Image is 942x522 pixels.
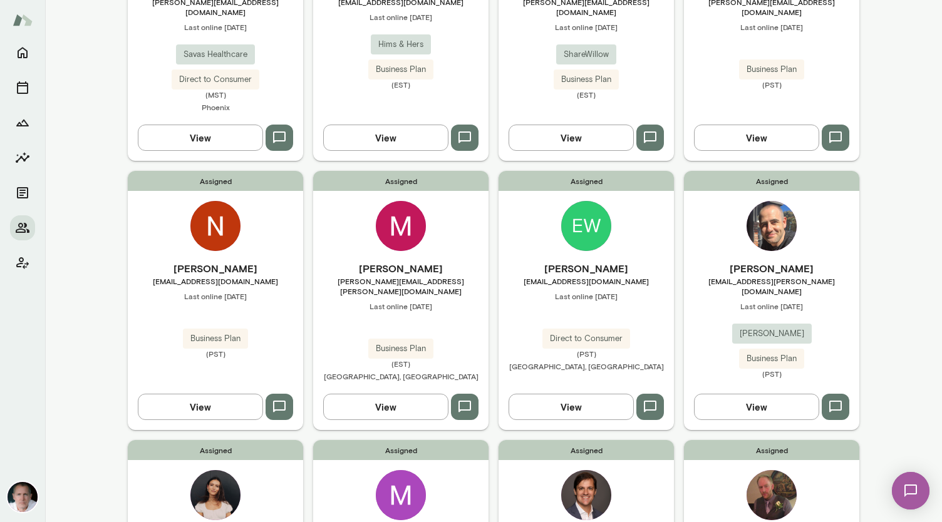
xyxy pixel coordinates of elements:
span: Phoenix [202,103,230,111]
h6: [PERSON_NAME] [313,261,489,276]
span: (PST) [499,349,674,359]
span: Last online [DATE] [128,22,303,32]
span: (PST) [128,349,303,359]
button: Members [10,215,35,240]
button: Client app [10,250,35,275]
span: Business Plan [739,63,804,76]
span: Business Plan [183,332,248,345]
h6: [PERSON_NAME] [684,261,859,276]
span: Last online [DATE] [313,301,489,311]
span: (PST) [684,79,859,90]
span: (PST) [684,369,859,379]
span: Business Plan [739,352,804,365]
span: Business Plan [554,73,619,86]
img: Mento [13,8,33,32]
span: Hims & Hers [371,38,431,51]
span: ShareWillow [556,48,616,61]
span: Assigned [313,440,489,460]
span: Assigned [684,171,859,191]
button: Home [10,40,35,65]
span: (EST) [499,90,674,100]
button: View [138,125,263,151]
span: [GEOGRAPHIC_DATA], [GEOGRAPHIC_DATA] [509,362,664,371]
span: (MST) [128,90,303,100]
span: Direct to Consumer [172,73,259,86]
span: [GEOGRAPHIC_DATA], [GEOGRAPHIC_DATA] [324,372,479,381]
span: Last online [DATE] [313,12,489,22]
img: Mike Fonseca [376,201,426,251]
span: [PERSON_NAME] [732,327,812,340]
span: Assigned [128,440,303,460]
span: Assigned [313,171,489,191]
span: Last online [DATE] [684,301,859,311]
button: Sessions [10,75,35,100]
button: View [694,125,819,151]
img: Nicky Berger [190,201,241,251]
button: View [138,394,263,420]
button: View [509,394,634,420]
img: Brian Stanley [747,470,797,520]
h6: [PERSON_NAME] [499,261,674,276]
button: View [509,125,634,151]
img: Michael Ulin [376,470,426,520]
img: Mike Lane [8,482,38,512]
button: Growth Plan [10,110,35,135]
span: Direct to Consumer [542,332,630,345]
h6: [PERSON_NAME] [128,261,303,276]
button: Documents [10,180,35,205]
span: [EMAIL_ADDRESS][DOMAIN_NAME] [499,276,674,286]
span: Last online [DATE] [684,22,859,32]
span: Last online [DATE] [128,291,303,301]
span: Assigned [684,440,859,460]
img: Luciano M [561,470,611,520]
img: Itai Rabinowitz [747,201,797,251]
span: [EMAIL_ADDRESS][PERSON_NAME][DOMAIN_NAME] [684,276,859,296]
span: Assigned [499,440,674,460]
span: (EST) [313,79,489,90]
img: Edward Wexler-Beron [561,201,611,251]
button: View [323,394,448,420]
span: Last online [DATE] [499,22,674,32]
button: View [323,125,448,151]
span: [EMAIL_ADDRESS][DOMAIN_NAME] [128,276,303,286]
span: [PERSON_NAME][EMAIL_ADDRESS][PERSON_NAME][DOMAIN_NAME] [313,276,489,296]
span: (EST) [313,359,489,369]
span: Business Plan [368,342,433,355]
button: View [694,394,819,420]
span: Business Plan [368,63,433,76]
span: Last online [DATE] [499,291,674,301]
img: Emma Bates [190,470,241,520]
span: Savas Healthcare [176,48,255,61]
span: Assigned [128,171,303,191]
button: Insights [10,145,35,170]
span: Assigned [499,171,674,191]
